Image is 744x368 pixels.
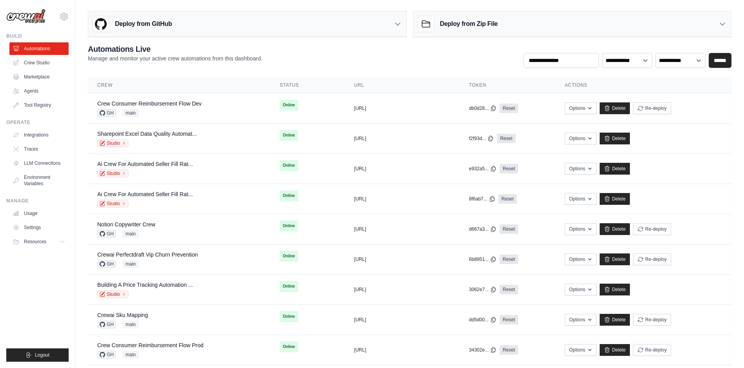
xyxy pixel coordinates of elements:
[565,253,597,265] button: Options
[9,71,69,83] a: Marketplace
[122,321,139,328] span: main
[97,260,116,268] span: GH
[9,207,69,220] a: Usage
[555,77,731,93] th: Actions
[9,157,69,169] a: LLM Connections
[97,282,193,288] a: Building A Price Tracking Automation ...
[6,198,69,204] div: Manage
[280,130,298,141] span: Online
[280,220,298,231] span: Online
[600,193,630,205] a: Delete
[600,223,630,235] a: Delete
[97,221,155,228] a: Notion Copywriter Crew
[633,102,671,114] button: Re-deploy
[469,135,494,142] button: f2f93d...
[565,314,597,326] button: Options
[97,100,202,107] a: Crew Consumer Reimbursement Flow Dev
[93,16,109,32] img: GitHub Logo
[565,133,597,144] button: Options
[9,171,69,190] a: Environment Variables
[600,314,630,326] a: Delete
[9,42,69,55] a: Automations
[97,191,193,197] a: Ai Crew For Automated Seller Fill Rat...
[633,344,671,356] button: Re-deploy
[270,77,345,93] th: Status
[88,55,262,62] p: Manage and monitor your active crew automations from this dashboard.
[600,284,630,295] a: Delete
[6,119,69,126] div: Operate
[97,161,193,167] a: Ai Crew For Automated Seller Fill Rat...
[469,226,497,232] button: d667a3...
[9,99,69,111] a: Tool Registry
[440,19,498,29] h3: Deploy from Zip File
[97,342,204,348] a: Crew Consumer Reimbursement Flow Prod
[280,341,298,352] span: Online
[122,260,139,268] span: main
[469,196,495,202] button: 8f6ab7...
[345,77,460,93] th: URL
[9,129,69,141] a: Integrations
[122,109,139,117] span: main
[469,286,497,293] button: 3062e7...
[500,224,518,234] a: Reset
[280,311,298,322] span: Online
[600,344,630,356] a: Delete
[97,290,129,298] a: Studio
[6,33,69,39] div: Build
[97,200,129,208] a: Studio
[500,164,518,173] a: Reset
[9,221,69,234] a: Settings
[280,100,298,111] span: Online
[97,230,116,238] span: GH
[460,77,555,93] th: Token
[97,139,129,147] a: Studio
[497,134,515,143] a: Reset
[9,56,69,69] a: Crew Studio
[88,77,270,93] th: Crew
[469,256,497,262] button: 6b8951...
[280,160,298,171] span: Online
[498,194,517,204] a: Reset
[280,190,298,201] span: Online
[500,104,518,113] a: Reset
[600,253,630,265] a: Delete
[633,314,671,326] button: Re-deploy
[6,348,69,362] button: Logout
[6,9,45,24] img: Logo
[633,253,671,265] button: Re-deploy
[565,344,597,356] button: Options
[122,351,139,359] span: main
[97,131,197,137] a: Sharepoint Excel Data Quality Automat...
[565,223,597,235] button: Options
[97,312,148,318] a: Crewai Sku Mapping
[122,230,139,238] span: main
[9,85,69,97] a: Agents
[565,284,597,295] button: Options
[600,163,630,175] a: Delete
[500,315,518,324] a: Reset
[500,255,518,264] a: Reset
[500,345,518,355] a: Reset
[600,133,630,144] a: Delete
[469,166,497,172] button: e932a5...
[600,102,630,114] a: Delete
[565,163,597,175] button: Options
[9,143,69,155] a: Traces
[9,235,69,248] button: Resources
[97,109,116,117] span: GH
[97,251,198,258] a: Crewai Perfectdraft Vip Churn Prevention
[469,347,497,353] button: 34302e...
[24,239,46,245] span: Resources
[97,169,129,177] a: Studio
[35,352,49,358] span: Logout
[469,317,497,323] button: dd5d00...
[565,193,597,205] button: Options
[565,102,597,114] button: Options
[633,223,671,235] button: Re-deploy
[97,351,116,359] span: GH
[500,285,518,294] a: Reset
[97,321,116,328] span: GH
[280,281,298,292] span: Online
[469,105,497,111] button: db0d28...
[115,19,172,29] h3: Deploy from GitHub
